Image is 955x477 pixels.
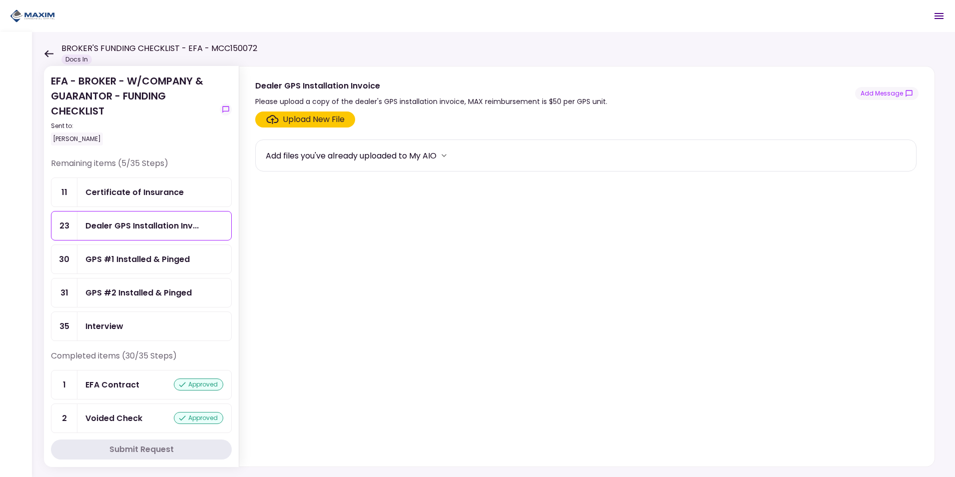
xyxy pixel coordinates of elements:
div: EFA - BROKER - W/COMPANY & GUARANTOR - FUNDING CHECKLIST [51,73,216,145]
div: Sent to: [51,121,216,130]
div: Remaining items (5/35 Steps) [51,157,232,177]
div: [PERSON_NAME] [51,132,103,145]
div: Voided Check [85,412,142,424]
div: 23 [51,211,77,240]
span: Click here to upload the required document [255,111,355,127]
div: Add files you've already uploaded to My AIO [266,149,437,162]
button: more [437,148,452,163]
a: 2Voided Checkapproved [51,403,232,433]
div: 35 [51,312,77,340]
div: 31 [51,278,77,307]
img: Partner icon [10,8,55,23]
a: 30GPS #1 Installed & Pinged [51,244,232,274]
button: Open menu [927,4,951,28]
div: Certificate of Insurance [85,186,184,198]
div: approved [174,378,223,390]
a: 23Dealer GPS Installation Invoice [51,211,232,240]
div: Upload New File [283,113,345,125]
div: GPS #1 Installed & Pinged [85,253,190,265]
div: Dealer GPS Installation Invoice [85,219,199,232]
div: GPS #2 Installed & Pinged [85,286,192,299]
div: Dealer GPS Installation Invoice [255,79,607,92]
div: 11 [51,178,77,206]
div: Completed items (30/35 Steps) [51,350,232,370]
h1: BROKER'S FUNDING CHECKLIST - EFA - MCC150072 [61,42,257,54]
button: show-messages [855,87,919,100]
a: 11Certificate of Insurance [51,177,232,207]
div: 2 [51,404,77,432]
a: 35Interview [51,311,232,341]
div: Dealer GPS Installation InvoicePlease upload a copy of the dealer's GPS installation invoice, MAX... [239,66,935,467]
div: Submit Request [109,443,174,455]
a: 1EFA Contractapproved [51,370,232,399]
div: EFA Contract [85,378,139,391]
button: show-messages [220,103,232,115]
div: Interview [85,320,123,332]
div: Please upload a copy of the dealer's GPS installation invoice, MAX reimbursement is $50 per GPS u... [255,95,607,107]
div: approved [174,412,223,424]
a: 31GPS #2 Installed & Pinged [51,278,232,307]
div: 1 [51,370,77,399]
div: 30 [51,245,77,273]
button: Submit Request [51,439,232,459]
div: Docs In [61,54,92,64]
